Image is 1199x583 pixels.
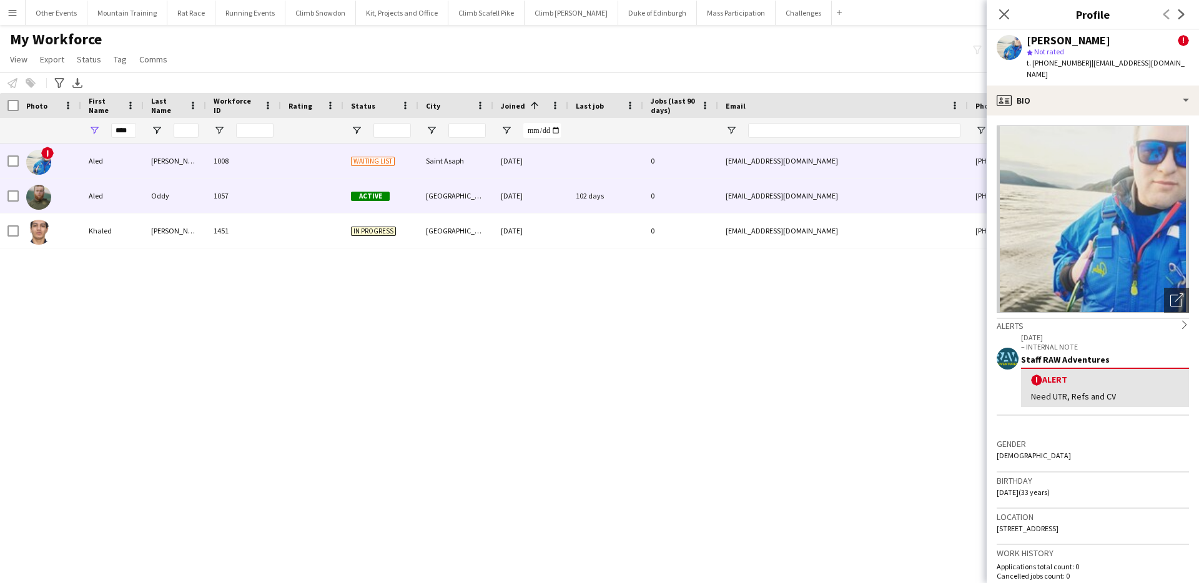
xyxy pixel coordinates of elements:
[206,144,281,178] div: 1008
[41,147,54,159] span: !
[576,101,604,110] span: Last job
[81,213,144,248] div: Khaled
[997,571,1189,581] p: Cancelled jobs count: 0
[618,1,697,25] button: Duke of Edinburgh
[643,144,718,178] div: 0
[968,144,1128,178] div: [PHONE_NUMBER]
[206,213,281,248] div: 1451
[718,213,968,248] div: [EMAIL_ADDRESS][DOMAIN_NAME]
[493,179,568,213] div: [DATE]
[493,144,568,178] div: [DATE]
[139,54,167,65] span: Comms
[1021,333,1189,342] p: [DATE]
[968,213,1128,248] div: [PHONE_NUMBER]
[285,1,356,25] button: Climb Snowdon
[351,157,395,166] span: Waiting list
[776,1,832,25] button: Challenges
[144,179,206,213] div: Oddy
[151,96,184,115] span: Last Name
[1031,374,1179,386] div: Alert
[525,1,618,25] button: Climb [PERSON_NAME]
[568,179,643,213] div: 102 days
[1027,58,1185,79] span: | [EMAIL_ADDRESS][DOMAIN_NAME]
[697,1,776,25] button: Mass Participation
[1021,354,1189,365] div: Staff RAW Adventures
[81,179,144,213] div: Aled
[236,123,274,138] input: Workforce ID Filter Input
[351,192,390,201] span: Active
[206,179,281,213] div: 1057
[351,101,375,110] span: Status
[1031,391,1179,402] div: Need UTR, Refs and CV
[968,179,1128,213] div: [PHONE_NUMBER]
[214,125,225,136] button: Open Filter Menu
[651,96,696,115] span: Jobs (last 90 days)
[997,562,1189,571] p: Applications total count: 0
[726,125,737,136] button: Open Filter Menu
[997,524,1058,533] span: [STREET_ADDRESS]
[26,185,51,210] img: Aled Oddy
[418,213,493,248] div: [GEOGRAPHIC_DATA]
[987,86,1199,115] div: Bio
[77,54,101,65] span: Status
[351,125,362,136] button: Open Filter Menu
[501,125,512,136] button: Open Filter Menu
[997,511,1189,522] h3: Location
[70,76,85,91] app-action-btn: Export XLSX
[975,125,987,136] button: Open Filter Menu
[5,51,32,67] a: View
[111,123,136,138] input: First Name Filter Input
[523,123,561,138] input: Joined Filter Input
[418,144,493,178] div: Saint Asaph
[26,220,51,245] img: Khaled Salah
[356,1,448,25] button: Kit, Projects and Office
[1178,35,1189,46] span: !
[26,101,47,110] span: Photo
[748,123,960,138] input: Email Filter Input
[726,101,746,110] span: Email
[718,179,968,213] div: [EMAIL_ADDRESS][DOMAIN_NAME]
[418,179,493,213] div: [GEOGRAPHIC_DATA]
[1031,375,1042,386] span: !
[72,51,106,67] a: Status
[89,125,100,136] button: Open Filter Menu
[87,1,167,25] button: Mountain Training
[426,125,437,136] button: Open Filter Menu
[114,54,127,65] span: Tag
[40,54,64,65] span: Export
[109,51,132,67] a: Tag
[718,144,968,178] div: [EMAIL_ADDRESS][DOMAIN_NAME]
[643,179,718,213] div: 0
[1034,47,1064,56] span: Not rated
[174,123,199,138] input: Last Name Filter Input
[10,54,27,65] span: View
[997,438,1189,449] h3: Gender
[643,213,718,248] div: 0
[448,123,486,138] input: City Filter Input
[493,213,568,248] div: [DATE]
[1027,58,1092,67] span: t. [PHONE_NUMBER]
[10,30,102,49] span: My Workforce
[35,51,69,67] a: Export
[52,76,67,91] app-action-btn: Advanced filters
[501,101,525,110] span: Joined
[81,144,144,178] div: Aled
[975,101,997,110] span: Phone
[997,475,1189,486] h3: Birthday
[289,101,312,110] span: Rating
[351,227,396,236] span: In progress
[426,101,440,110] span: City
[26,1,87,25] button: Other Events
[144,144,206,178] div: [PERSON_NAME]
[144,213,206,248] div: [PERSON_NAME]
[448,1,525,25] button: Climb Scafell Pike
[373,123,411,138] input: Status Filter Input
[151,125,162,136] button: Open Filter Menu
[1027,35,1110,46] div: [PERSON_NAME]
[167,1,215,25] button: Rat Race
[997,318,1189,331] div: Alerts
[997,451,1071,460] span: [DEMOGRAPHIC_DATA]
[997,487,1050,497] span: [DATE] (33 years)
[26,150,51,175] img: Aled Evans-hughes
[134,51,172,67] a: Comms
